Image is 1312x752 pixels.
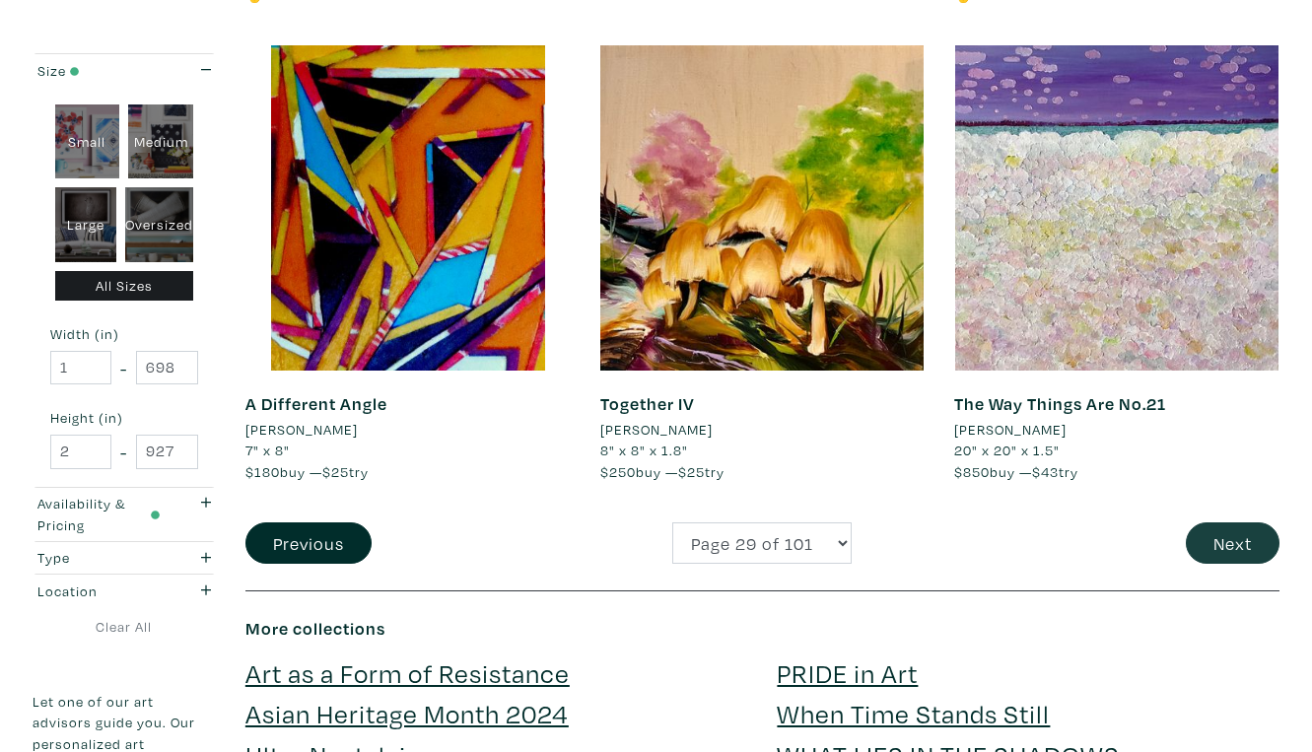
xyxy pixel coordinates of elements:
a: [PERSON_NAME] [245,419,571,441]
a: Clear All [33,616,216,638]
div: Type [37,547,161,569]
li: [PERSON_NAME] [954,419,1067,441]
small: Height (in) [50,411,198,425]
span: buy — try [954,462,1078,481]
span: buy — try [245,462,369,481]
span: $25 [322,462,349,481]
button: Type [33,542,216,575]
a: [PERSON_NAME] [954,419,1279,441]
span: - [120,355,127,381]
span: $25 [678,462,705,481]
button: Size [33,54,216,87]
h6: More collections [245,618,1279,640]
span: $250 [600,462,636,481]
button: Availability & Pricing [33,488,216,541]
a: Together IV [600,392,695,415]
span: $850 [954,462,990,481]
a: A Different Angle [245,392,387,415]
a: Asian Heritage Month 2024 [245,696,569,730]
span: buy — try [600,462,725,481]
small: Width (in) [50,327,198,341]
span: $180 [245,462,280,481]
button: Previous [245,522,372,565]
span: 7" x 8" [245,441,290,459]
div: Location [37,581,161,602]
li: [PERSON_NAME] [245,419,358,441]
a: PRIDE in Art [777,655,918,690]
div: Large [55,187,117,262]
span: $43 [1032,462,1059,481]
span: 20" x 20" x 1.5" [954,441,1060,459]
div: Size [37,60,161,82]
a: The Way Things Are No.21 [954,392,1166,415]
span: - [120,439,127,465]
li: [PERSON_NAME] [600,419,713,441]
div: Medium [128,104,193,179]
a: [PERSON_NAME] [600,419,926,441]
button: Next [1186,522,1279,565]
div: Oversized [125,187,193,262]
div: All Sizes [55,271,194,302]
span: 8" x 8" x 1.8" [600,441,688,459]
a: Art as a Form of Resistance [245,655,570,690]
div: Small [55,104,120,179]
a: When Time Stands Still [777,696,1050,730]
button: Location [33,575,216,607]
div: Availability & Pricing [37,493,161,535]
